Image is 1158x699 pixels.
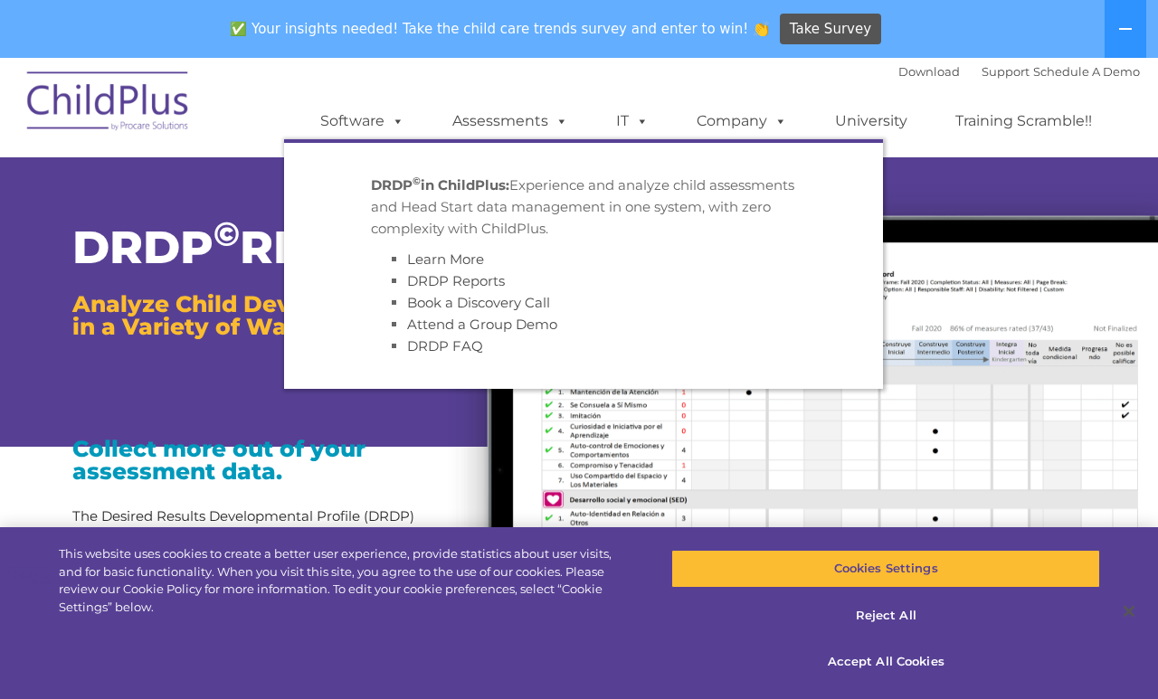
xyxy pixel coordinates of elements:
button: Reject All [671,597,1100,635]
a: Support [982,64,1030,79]
a: Learn More [407,250,484,268]
a: Attend a Group Demo [407,316,557,333]
a: Take Survey [780,14,882,45]
sup: © [214,213,240,254]
strong: DRDP in ChildPlus: [371,176,509,194]
sup: © [413,175,421,187]
a: DRDP FAQ [407,337,483,354]
button: Accept All Cookies [671,643,1100,681]
font: | [898,64,1140,79]
a: University [817,103,925,139]
a: Software [302,103,422,139]
button: Close [1109,591,1149,631]
h1: DRDP REPORTS [72,225,416,270]
a: Download [898,64,960,79]
span: Analyze Child Development [72,290,407,317]
button: Cookies Settings [671,550,1100,588]
a: Schedule A Demo [1033,64,1140,79]
a: Book a Discovery Call [407,294,550,311]
p: The Desired Results Developmental Profile (DRDP) ongoing child assessment is built-in to ChildPlu... [72,505,416,614]
span: in a Variety of Ways [72,313,314,340]
a: DRDP Reports [407,272,505,289]
h3: Collect more out of your assessment data. [72,438,416,483]
span: Take Survey [790,14,871,45]
a: Company [679,103,805,139]
span: ✅ Your insights needed! Take the child care trends survey and enter to win! 👏 [223,12,777,47]
div: This website uses cookies to create a better user experience, provide statistics about user visit... [59,545,637,616]
a: Assessments [434,103,586,139]
a: Training Scramble!! [937,103,1110,139]
a: IT [598,103,667,139]
img: ChildPlus by Procare Solutions [18,59,199,149]
p: Experience and analyze child assessments and Head Start data management in one system, with zero ... [371,175,796,240]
